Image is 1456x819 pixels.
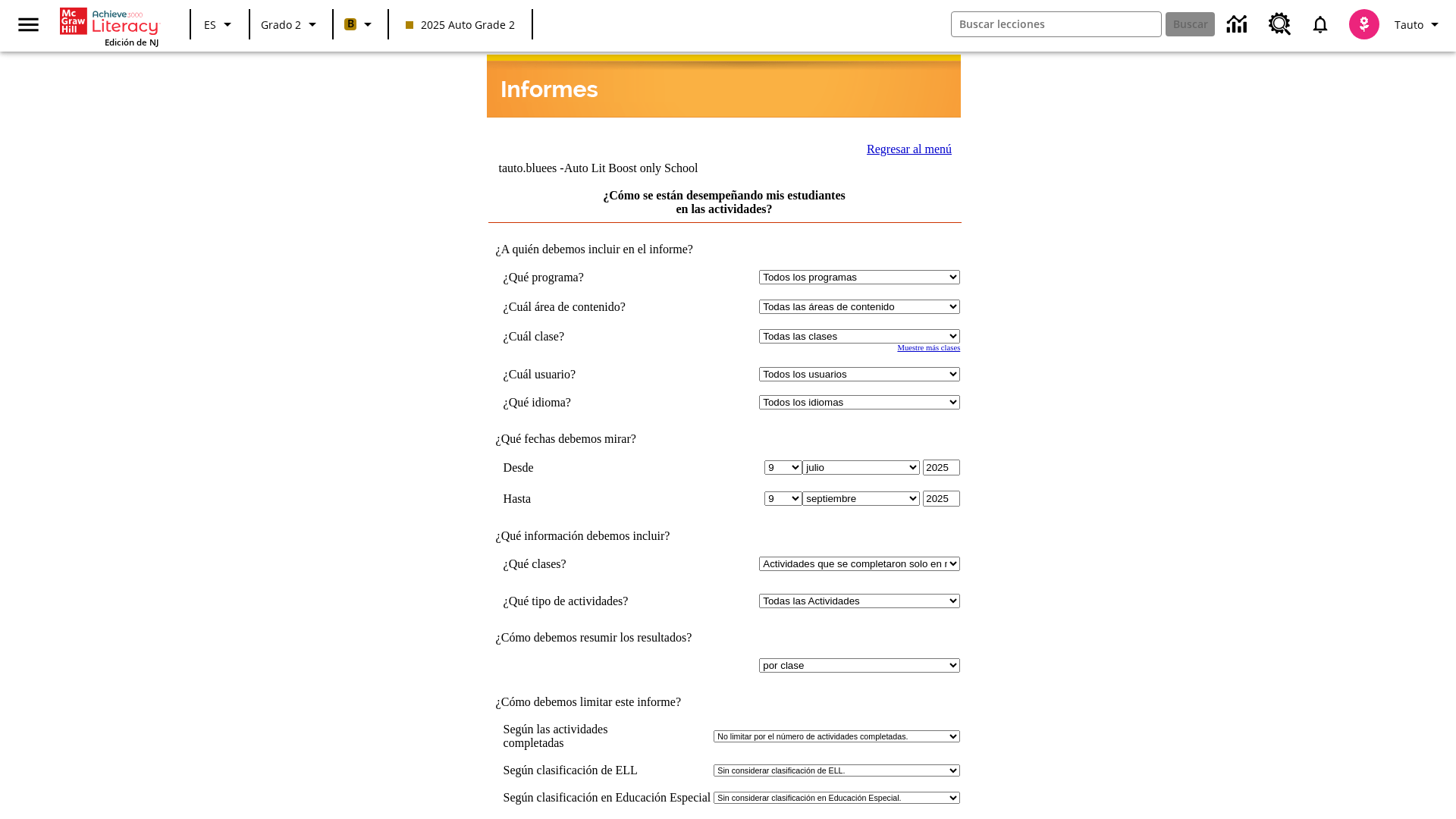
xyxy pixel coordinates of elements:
span: Grado 2 [261,17,301,33]
span: B [347,14,354,33]
td: ¿Qué clases? [504,557,675,571]
td: ¿Cómo debemos resumir los resultados? [488,631,961,645]
td: Según clasificación de ELL [504,764,711,777]
button: Boost El color de la clase es anaranjado claro. Cambiar el color de la clase. [338,11,383,38]
td: ¿A quién debemos incluir en el informe? [488,243,961,256]
a: Centro de recursos, Se abrirá en una pestaña nueva. [1260,4,1301,45]
td: ¿Qué información debemos incluir? [488,529,961,543]
a: Notificaciones [1301,5,1340,44]
td: ¿Qué fechas debemos mirar? [488,432,961,446]
td: ¿Cómo debemos limitar este informe? [488,695,961,709]
td: Hasta [504,491,675,507]
button: Escoja un nuevo avatar [1340,5,1389,44]
span: Edición de NJ [105,36,158,48]
a: Centro de información [1218,4,1260,45]
span: 2025 Auto Grade 2 [406,17,515,33]
a: ¿Cómo se están desempeñando mis estudiantes en las actividades? [603,189,846,215]
button: Abrir el menú lateral [6,2,51,47]
span: Tauto [1395,17,1423,33]
span: ES [204,17,216,33]
nobr: Auto Lit Boost only School [564,162,698,174]
td: Desde [504,460,675,475]
button: Perfil/Configuración [1389,11,1450,38]
div: Portada [60,5,158,48]
a: Regresar al menú [867,143,952,155]
td: Según clasificación en Educación Especial [504,791,711,805]
td: ¿Cuál clase? [504,329,675,344]
a: Muestre más clases [897,344,960,352]
input: Buscar campo [952,12,1161,36]
nobr: ¿Cuál área de contenido? [504,300,626,313]
img: header [487,55,961,118]
td: ¿Qué programa? [504,270,675,284]
button: Lenguaje: ES, Selecciona un idioma [196,11,244,38]
img: avatar image [1349,9,1379,39]
td: ¿Qué idioma? [504,395,675,409]
button: Grado: Grado 2, Elige un grado [255,11,328,38]
td: Según las actividades completadas [504,723,711,750]
td: ¿Qué tipo de actividades? [504,594,675,608]
td: ¿Cuál usuario? [504,367,675,381]
td: tauto.bluees - [498,162,777,175]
